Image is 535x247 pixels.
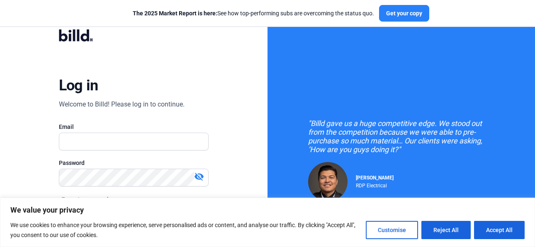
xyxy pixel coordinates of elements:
[366,221,418,239] button: Customise
[59,99,185,109] div: Welcome to Billd! Please log in to continue.
[59,123,209,131] div: Email
[10,205,525,215] p: We value your privacy
[133,10,217,17] span: The 2025 Market Report is here:
[10,220,360,240] p: We use cookies to enhance your browsing experience, serve personalised ads or content, and analys...
[308,162,348,201] img: Raul Pacheco
[356,181,394,189] div: RDP Electrical
[133,9,374,17] div: See how top-performing subs are overcoming the status quo.
[59,159,209,167] div: Password
[59,76,98,94] div: Log in
[474,221,525,239] button: Accept All
[59,195,111,204] button: Forgot password
[194,172,204,182] mat-icon: visibility_off
[356,175,394,181] span: [PERSON_NAME]
[421,221,471,239] button: Reject All
[379,5,429,22] button: Get your copy
[308,119,495,154] div: "Billd gave us a huge competitive edge. We stood out from the competition because we were able to...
